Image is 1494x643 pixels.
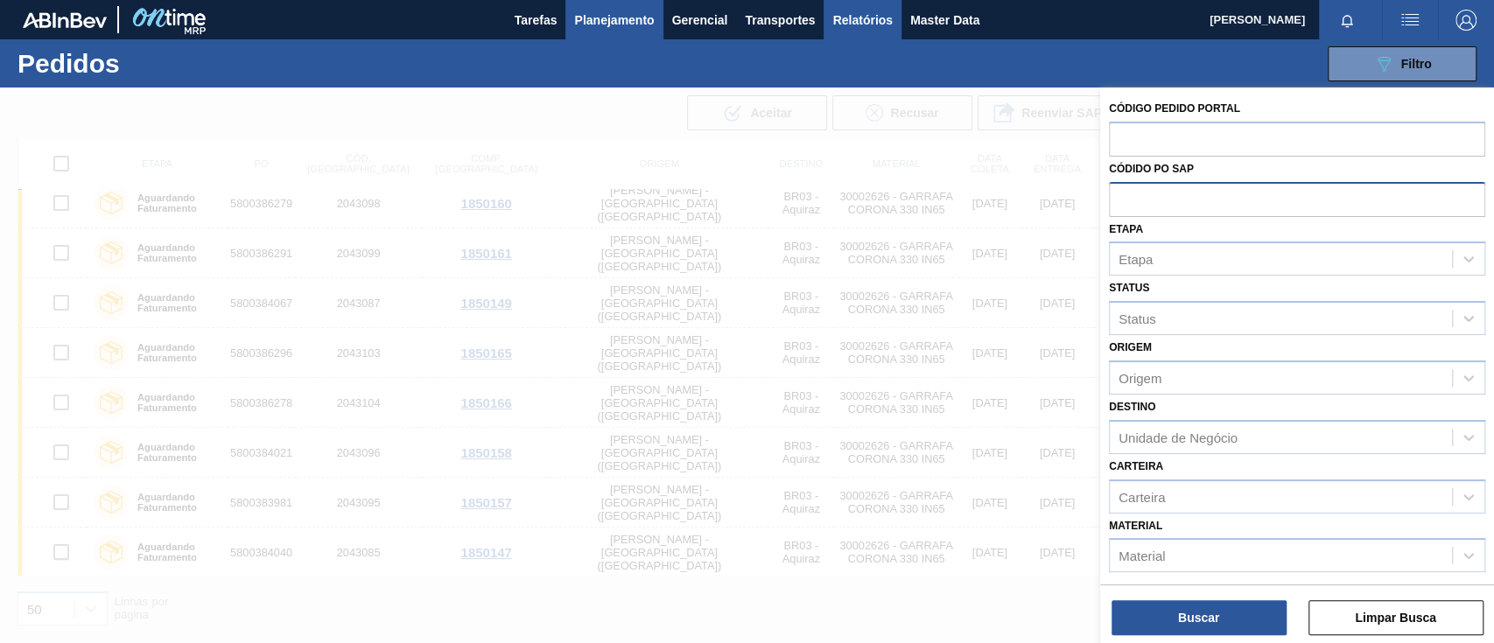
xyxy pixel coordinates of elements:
[1319,8,1375,32] button: Notificações
[1455,10,1476,31] img: Logout
[1119,370,1161,385] div: Origem
[1328,46,1476,81] button: Filtro
[1109,102,1240,115] label: Código Pedido Portal
[1109,223,1143,235] label: Etapa
[1109,163,1194,175] label: Códido PO SAP
[1119,430,1238,444] div: Unidade de Negócio
[574,10,654,31] span: Planejamento
[1109,520,1162,532] label: Material
[23,12,107,28] img: TNhmsLtSVTkK8tSr43FrP2fwEKptu5GPRR3wAAAABJRU5ErkJggg==
[1119,489,1165,504] div: Carteira
[18,53,274,73] h1: Pedidos
[910,10,979,31] span: Master Data
[1109,401,1155,413] label: Destino
[1119,311,1156,326] div: Status
[1401,57,1432,71] span: Filtro
[745,10,815,31] span: Transportes
[1399,10,1420,31] img: userActions
[832,10,892,31] span: Relatórios
[1109,282,1149,294] label: Status
[1119,549,1165,563] div: Material
[1109,341,1152,353] label: Origem
[515,10,558,31] span: Tarefas
[1119,252,1153,267] div: Etapa
[1109,460,1163,472] label: Carteira
[672,10,728,31] span: Gerencial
